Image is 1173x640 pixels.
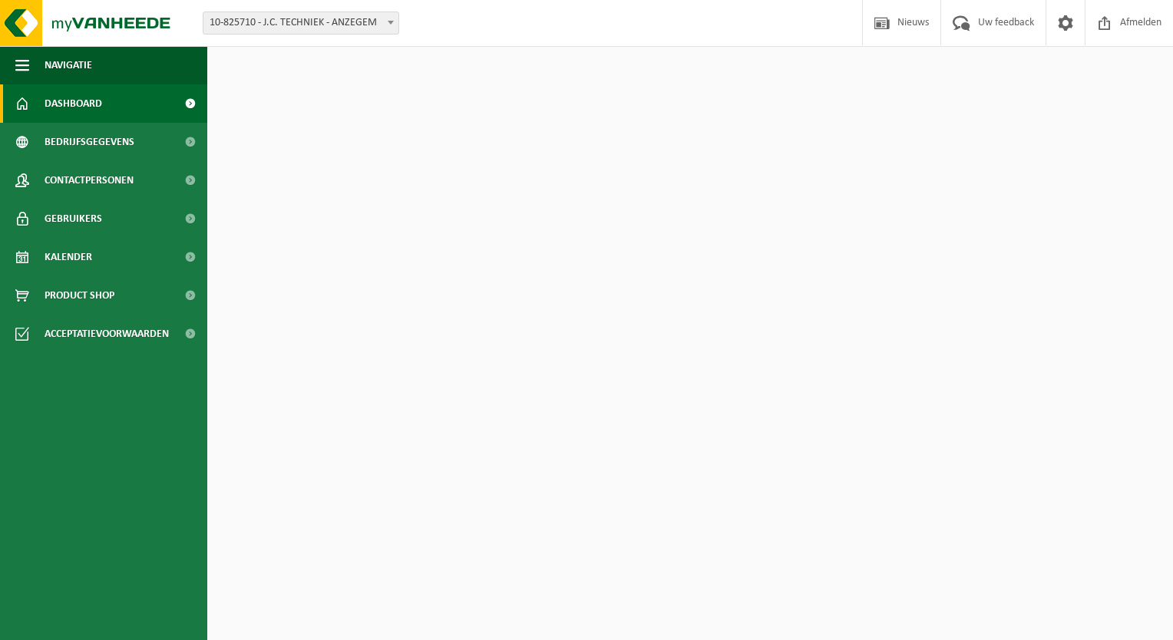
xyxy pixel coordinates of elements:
span: Gebruikers [45,200,102,238]
span: 10-825710 - J.C. TECHNIEK - ANZEGEM [203,12,399,35]
span: Kalender [45,238,92,276]
span: Acceptatievoorwaarden [45,315,169,353]
span: Navigatie [45,46,92,84]
span: Bedrijfsgegevens [45,123,134,161]
span: Contactpersonen [45,161,134,200]
span: 10-825710 - J.C. TECHNIEK - ANZEGEM [203,12,398,34]
span: Dashboard [45,84,102,123]
span: Product Shop [45,276,114,315]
